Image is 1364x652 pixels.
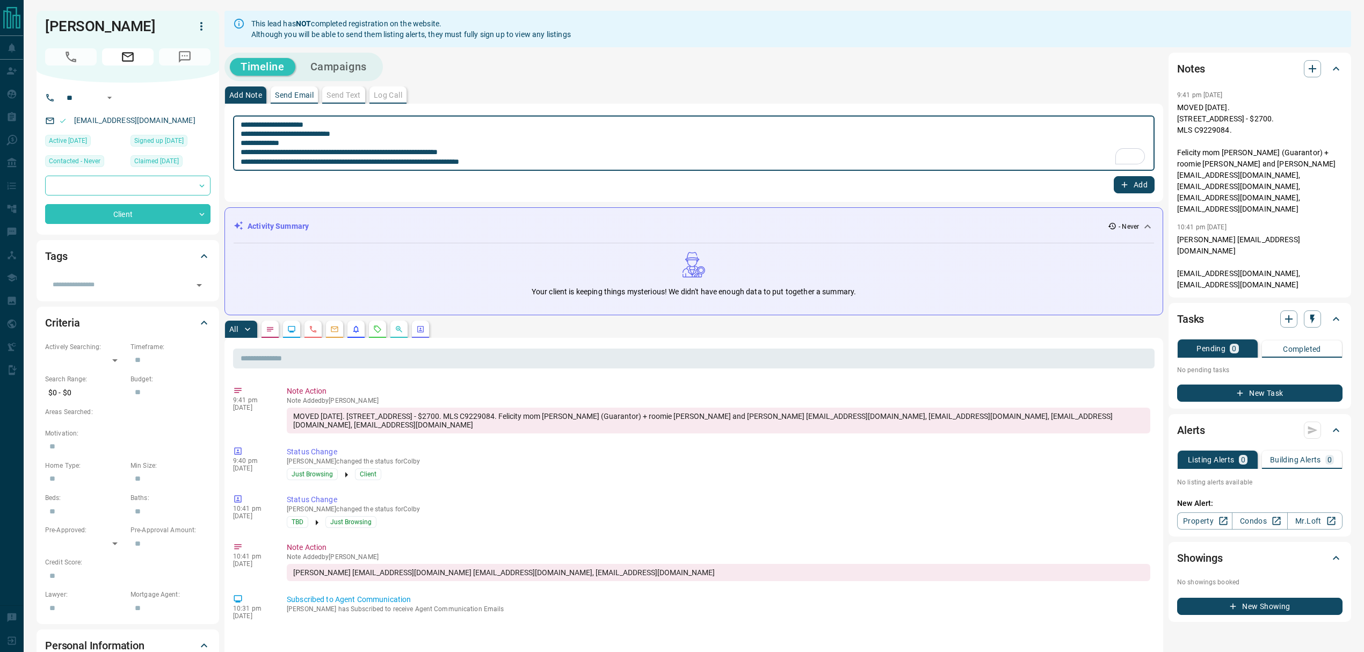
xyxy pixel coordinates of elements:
button: Timeline [230,58,295,76]
p: Lawyer: [45,590,125,599]
h2: Criteria [45,314,80,331]
p: $0 - $0 [45,384,125,402]
span: Claimed [DATE] [134,156,179,166]
a: Mr.Loft [1287,512,1343,530]
p: Timeframe: [130,342,211,352]
p: Home Type: [45,461,125,470]
span: Signed up [DATE] [134,135,184,146]
span: Email [102,48,154,66]
svg: Opportunities [395,325,403,334]
div: Wed Aug 07 2024 [130,155,211,170]
p: [PERSON_NAME] [EMAIL_ADDRESS][DOMAIN_NAME] [EMAIL_ADDRESS][DOMAIN_NAME], [EMAIL_ADDRESS][DOMAIN_N... [1177,234,1343,291]
p: Your client is keeping things mysterious! We didn't have enough data to put together a summary. [532,286,856,298]
svg: Emails [330,325,339,334]
div: Tasks [1177,306,1343,332]
span: Client [360,469,376,480]
p: [PERSON_NAME] changed the status for Colby [287,458,1150,465]
p: Note Added by [PERSON_NAME] [287,397,1150,404]
p: Actively Searching: [45,342,125,352]
p: No pending tasks [1177,362,1343,378]
p: Areas Searched: [45,407,211,417]
p: Pre-Approved: [45,525,125,535]
strong: NOT [296,19,311,28]
span: Active [DATE] [49,135,87,146]
p: 0 [1327,456,1332,463]
p: Mortgage Agent: [130,590,211,599]
p: Budget: [130,374,211,384]
svg: Requests [373,325,382,334]
h2: Notes [1177,60,1205,77]
p: Search Range: [45,374,125,384]
div: This lead has completed registration on the website. Although you will be able to send them listi... [251,14,571,44]
div: Wed Aug 07 2024 [130,135,211,150]
p: Add Note [229,91,262,99]
textarea: To enrich screen reader interactions, please activate Accessibility in Grammarly extension settings [241,120,1147,166]
span: Contacted - Never [49,156,100,166]
span: TBD [292,517,303,527]
div: Notes [1177,56,1343,82]
svg: Notes [266,325,274,334]
div: MOVED [DATE]. [STREET_ADDRESS] - $2700. MLS C9229084. Felicity mom [PERSON_NAME] (Guarantor) + ro... [287,408,1150,433]
div: Showings [1177,545,1343,571]
p: Min Size: [130,461,211,470]
div: Criteria [45,310,211,336]
div: [PERSON_NAME] [EMAIL_ADDRESS][DOMAIN_NAME] [EMAIL_ADDRESS][DOMAIN_NAME], [EMAIL_ADDRESS][DOMAIN_N... [287,564,1150,581]
p: 10:41 pm [233,553,271,560]
p: Subscribed to Agent Communication [287,594,1150,605]
p: Baths: [130,493,211,503]
h2: Tags [45,248,67,265]
p: Building Alerts [1270,456,1321,463]
p: Completed [1283,345,1321,353]
p: 10:31 pm [233,605,271,612]
a: [EMAIL_ADDRESS][DOMAIN_NAME] [74,116,195,125]
svg: Calls [309,325,317,334]
p: 0 [1241,456,1245,463]
a: Property [1177,512,1232,530]
div: Tags [45,243,211,269]
h2: Tasks [1177,310,1204,328]
button: New Showing [1177,598,1343,615]
p: Note Added by [PERSON_NAME] [287,553,1150,561]
p: - Never [1119,222,1139,231]
p: [DATE] [233,512,271,520]
p: No showings booked [1177,577,1343,587]
svg: Lead Browsing Activity [287,325,296,334]
p: Status Change [287,494,1150,505]
span: No Number [45,48,97,66]
button: New Task [1177,385,1343,402]
p: 0 [1232,345,1236,352]
p: Beds: [45,493,125,503]
p: MOVED [DATE]. [STREET_ADDRESS] - $2700. MLS C9229084. Felicity mom [PERSON_NAME] (Guarantor) + ro... [1177,102,1343,215]
p: 10:41 pm [DATE] [1177,223,1227,231]
p: [PERSON_NAME] changed the status for Colby [287,505,1150,513]
p: [DATE] [233,560,271,568]
h2: Showings [1177,549,1223,567]
p: Send Email [275,91,314,99]
h1: [PERSON_NAME] [45,18,176,35]
svg: Email Valid [59,117,67,125]
p: Motivation: [45,429,211,438]
span: No Number [159,48,211,66]
svg: Listing Alerts [352,325,360,334]
div: Client [45,204,211,224]
p: Listing Alerts [1188,456,1235,463]
p: Pre-Approval Amount: [130,525,211,535]
span: Just Browsing [292,469,333,480]
p: No listing alerts available [1177,477,1343,487]
p: New Alert: [1177,498,1343,509]
p: All [229,325,238,333]
p: 10:41 pm [233,505,271,512]
p: Credit Score: [45,557,211,567]
button: Add [1114,176,1155,193]
h2: Alerts [1177,422,1205,439]
p: 9:41 pm [DATE] [1177,91,1223,99]
button: Open [192,278,207,293]
p: [PERSON_NAME] has Subscribed to receive Agent Communication Emails [287,605,1150,613]
span: Just Browsing [330,517,372,527]
svg: Agent Actions [416,325,425,334]
div: Activity Summary- Never [234,216,1154,236]
p: [DATE] [233,404,271,411]
p: Status Change [287,446,1150,458]
p: Activity Summary [248,221,309,232]
p: [DATE] [233,465,271,472]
